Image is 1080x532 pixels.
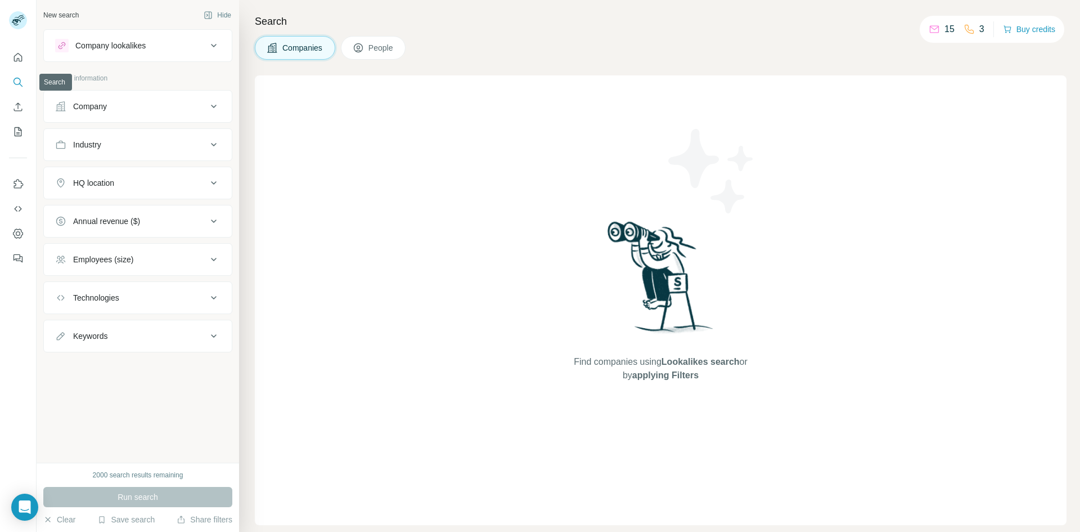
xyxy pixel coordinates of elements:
button: Hide [196,7,239,24]
button: Dashboard [9,223,27,244]
button: Industry [44,131,232,158]
div: Company [73,101,107,112]
button: My lists [9,122,27,142]
button: Company [44,93,232,120]
div: Company lookalikes [75,40,146,51]
p: Company information [43,73,232,83]
button: Technologies [44,284,232,311]
button: HQ location [44,169,232,196]
button: Search [9,72,27,92]
h4: Search [255,14,1066,29]
div: Employees (size) [73,254,133,265]
div: Open Intercom Messenger [11,494,38,521]
span: Lookalikes search [661,357,740,366]
span: Companies [282,42,323,53]
button: Buy credits [1003,21,1055,37]
button: Feedback [9,248,27,269]
button: Share filters [177,514,232,525]
button: Employees (size) [44,246,232,273]
button: Use Surfe on LinkedIn [9,174,27,194]
div: Technologies [73,292,119,303]
p: 15 [944,23,955,36]
span: applying Filters [632,370,699,380]
button: Company lookalikes [44,32,232,59]
button: Annual revenue ($) [44,208,232,235]
span: Find companies using or by [570,355,750,382]
div: HQ location [73,177,114,189]
div: New search [43,10,79,20]
img: Surfe Illustration - Stars [661,120,762,222]
span: People [368,42,394,53]
div: Keywords [73,330,107,342]
p: 3 [979,23,984,36]
button: Save search [97,514,155,525]
img: Surfe Illustration - Woman searching with binoculars [602,218,719,344]
div: Industry [73,139,101,150]
button: Keywords [44,323,232,350]
div: Annual revenue ($) [73,216,140,227]
button: Clear [43,514,75,525]
button: Enrich CSV [9,97,27,117]
button: Use Surfe API [9,199,27,219]
button: Quick start [9,47,27,68]
div: 2000 search results remaining [93,470,183,480]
